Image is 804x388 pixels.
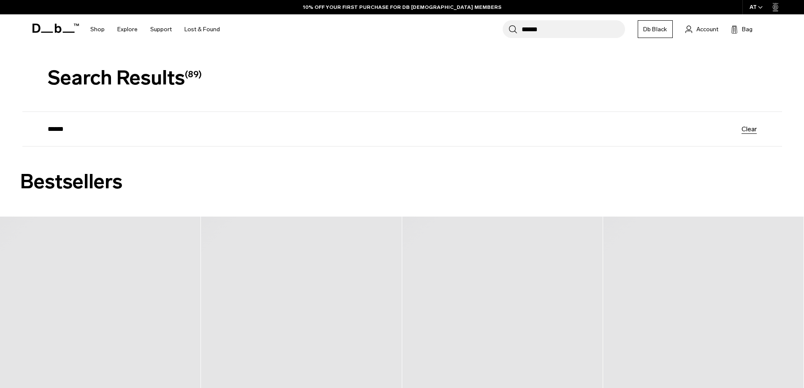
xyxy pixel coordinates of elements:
[184,14,220,44] a: Lost & Found
[150,14,172,44] a: Support
[48,66,202,90] span: Search Results
[696,25,718,34] span: Account
[20,167,784,197] h2: Bestsellers
[731,24,753,34] button: Bag
[742,25,753,34] span: Bag
[90,14,105,44] a: Shop
[84,14,226,44] nav: Main Navigation
[117,14,138,44] a: Explore
[303,3,501,11] a: 10% OFF YOUR FIRST PURCHASE FOR DB [DEMOGRAPHIC_DATA] MEMBERS
[685,24,718,34] a: Account
[185,69,202,79] span: (89)
[638,20,673,38] a: Db Black
[742,125,757,132] button: Clear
